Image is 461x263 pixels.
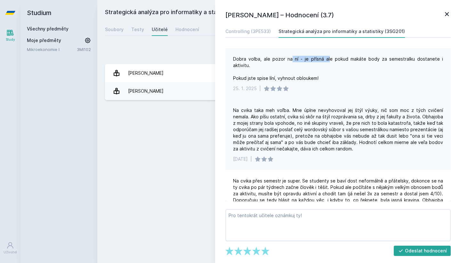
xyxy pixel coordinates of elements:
[152,23,168,36] a: Učitelé
[1,26,19,45] a: Study
[27,46,77,53] a: Mikroekonomie I
[27,26,69,31] a: Všechny předměty
[4,250,17,255] div: Uživatel
[233,85,257,92] div: 25. 1. 2025
[105,26,124,33] div: Soubory
[175,23,199,36] a: Hodnocení
[152,26,168,33] div: Učitelé
[105,23,124,36] a: Soubory
[259,85,261,92] div: |
[77,47,91,52] a: 3MI102
[131,26,144,33] div: Testy
[1,238,19,258] a: Uživatel
[105,64,453,82] a: [PERSON_NAME] 3 hodnocení 4.0
[6,37,15,42] div: Study
[27,37,61,44] span: Moje předměty
[105,82,453,100] a: [PERSON_NAME] 9 hodnocení 3.7
[131,23,144,36] a: Testy
[175,26,199,33] div: Hodnocení
[128,67,164,80] div: [PERSON_NAME]
[105,8,382,18] h2: Strategická analýza pro informatiky a statistiky (3SG201)
[233,107,443,152] div: Na cvika taka meh voľba. Mne úplne nevyhovoval jej štýl výuky, nič som moc z tých cvičení nemala....
[233,56,443,81] div: Dobra volba, ale pozor na ní - je přísná ale pokud makáte body za semestralku dostanete i aktivit...
[128,85,164,98] div: [PERSON_NAME]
